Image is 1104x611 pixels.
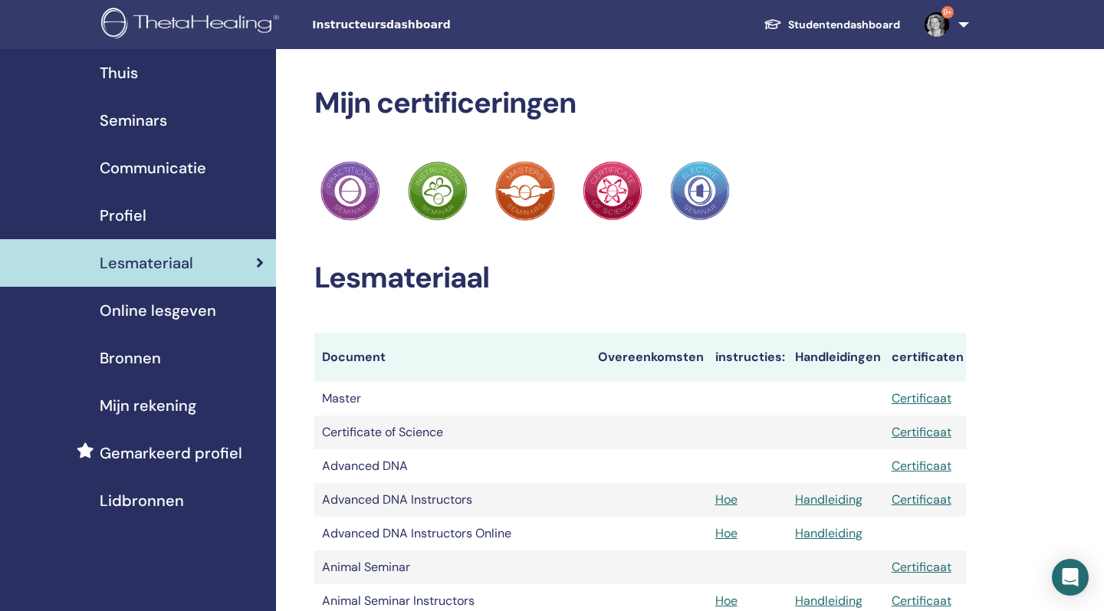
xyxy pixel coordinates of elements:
span: Profiel [100,204,146,227]
th: Handleidingen [787,333,884,382]
a: Handleiding [795,593,863,609]
td: Certificate of Science [314,416,590,449]
span: Lidbronnen [100,489,184,512]
img: Practitioner [408,161,468,221]
th: Overeenkomsten [590,333,708,382]
h2: Mijn certificeringen [314,86,966,121]
a: Certificaat [892,491,951,508]
a: Certificaat [892,390,951,406]
th: certificaten [884,333,966,382]
img: graduation-cap-white.svg [764,18,782,31]
img: logo.png [101,8,284,42]
td: Advanced DNA [314,449,590,483]
a: Certificaat [892,559,951,575]
span: Seminars [100,109,167,132]
th: Document [314,333,590,382]
a: Hoe [715,525,738,541]
a: Certificaat [892,424,951,440]
a: Studentendashboard [751,11,912,39]
img: default.jpg [925,12,949,37]
span: 9+ [941,6,954,18]
a: Handleiding [795,525,863,541]
span: Thuis [100,61,138,84]
h2: Lesmateriaal [314,261,966,296]
img: Practitioner [495,161,555,221]
td: Advanced DNA Instructors Online [314,517,590,550]
span: Mijn rekening [100,394,196,417]
a: Handleiding [795,491,863,508]
span: Bronnen [100,347,161,370]
div: Open Intercom Messenger [1052,559,1089,596]
img: Practitioner [320,161,380,221]
td: Advanced DNA Instructors [314,483,590,517]
a: Hoe [715,593,738,609]
span: Online lesgeven [100,299,216,322]
td: Master [314,382,590,416]
img: Practitioner [670,161,730,221]
span: Lesmateriaal [100,251,193,274]
td: Animal Seminar [314,550,590,584]
img: Practitioner [583,161,642,221]
span: Instructeursdashboard [312,17,542,33]
th: instructies: [708,333,787,382]
a: Certificaat [892,593,951,609]
span: Communicatie [100,156,206,179]
span: Gemarkeerd profiel [100,442,242,465]
a: Certificaat [892,458,951,474]
a: Hoe [715,491,738,508]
